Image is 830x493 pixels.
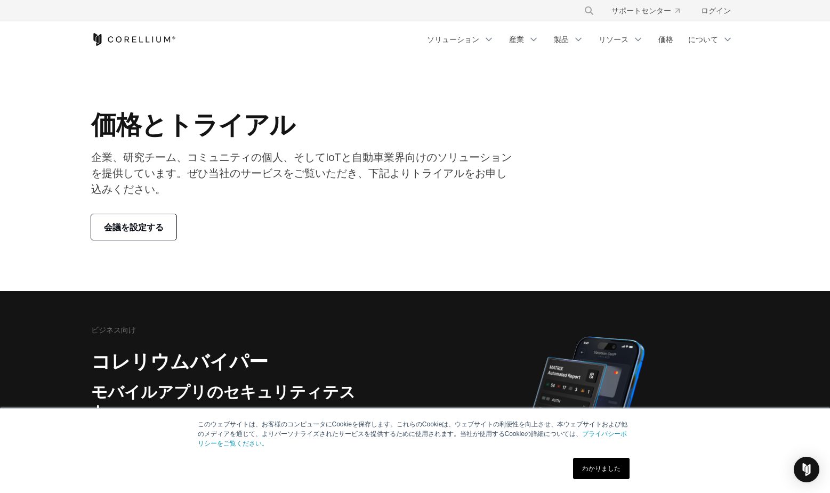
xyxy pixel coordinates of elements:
font: 産業 [509,35,524,44]
div: ナビゲーションメニュー [571,1,739,20]
font: 企業、研究チーム、コミュニティの個人、そしてIoTと自動車業界向けのソリューションを提供しています。ぜひ当社のサービスをご覧いただき、下記よりトライアルをお申し込みください。 [91,151,512,196]
font: ログイン [701,6,731,15]
button: 検索 [579,1,599,20]
font: リソース [599,35,628,44]
font: ビジネス向け [91,325,136,334]
div: ナビゲーションメニュー [421,30,739,49]
a: コレリウムホーム [91,33,176,46]
div: インターコムメッセンジャーを開く [794,457,819,482]
font: このウェブサイトは、お客様のコンピュータにCookieを保存します。これらのCookieは、ウェブサイトの利便性を向上させ、本ウェブサイトおよび他のメディアを通じて、よりパーソナライズされたサー... [198,421,628,438]
font: モバイルアプリのセキュリティテスト [91,382,356,422]
font: わかりました [582,465,621,472]
font: 製品 [554,35,569,44]
font: 価格とトライアル [91,109,295,140]
a: わかりました [573,458,630,479]
font: ソリューション [427,35,479,44]
font: サポートセンター [611,6,671,15]
font: 会議を設定する [104,222,164,232]
a: 会議を設定する [91,214,176,240]
font: コレリウムバイパー [91,350,268,373]
font: について [688,35,718,44]
font: 価格 [658,35,673,44]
